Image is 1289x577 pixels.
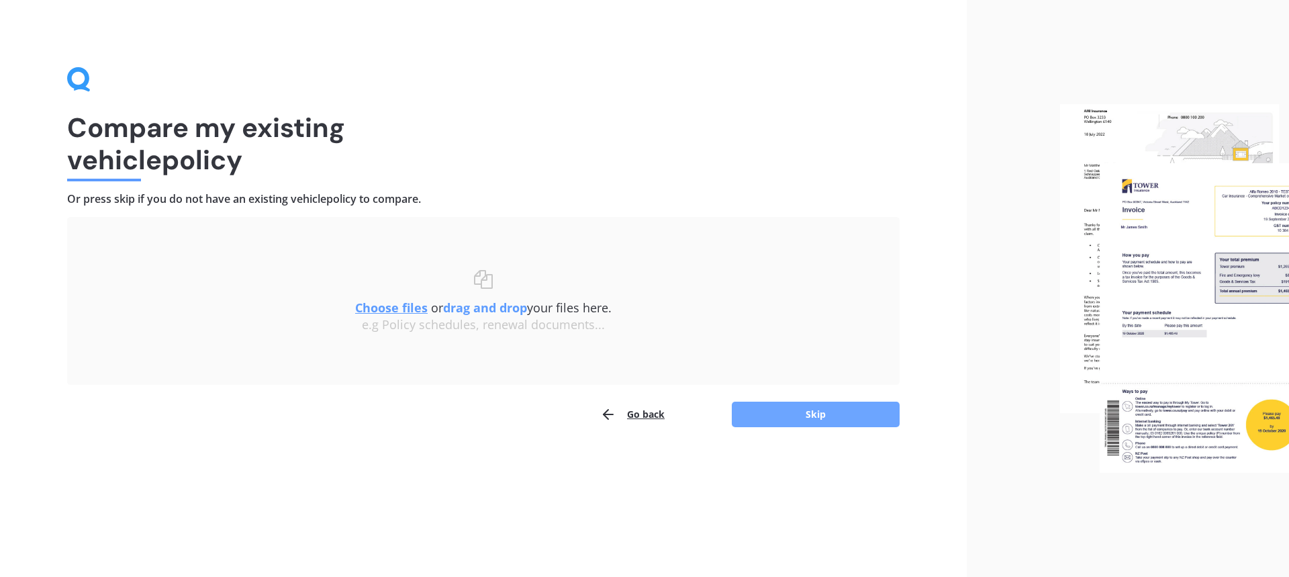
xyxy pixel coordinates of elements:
u: Choose files [355,300,428,316]
img: files.webp [1060,104,1289,474]
div: e.g Policy schedules, renewal documents... [94,318,873,332]
h1: Compare my existing vehicle policy [67,112,900,176]
span: or your files here. [355,300,612,316]
h4: Or press skip if you do not have an existing vehicle policy to compare. [67,192,900,206]
button: Go back [600,401,665,428]
b: drag and drop [443,300,527,316]
button: Skip [732,402,900,427]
